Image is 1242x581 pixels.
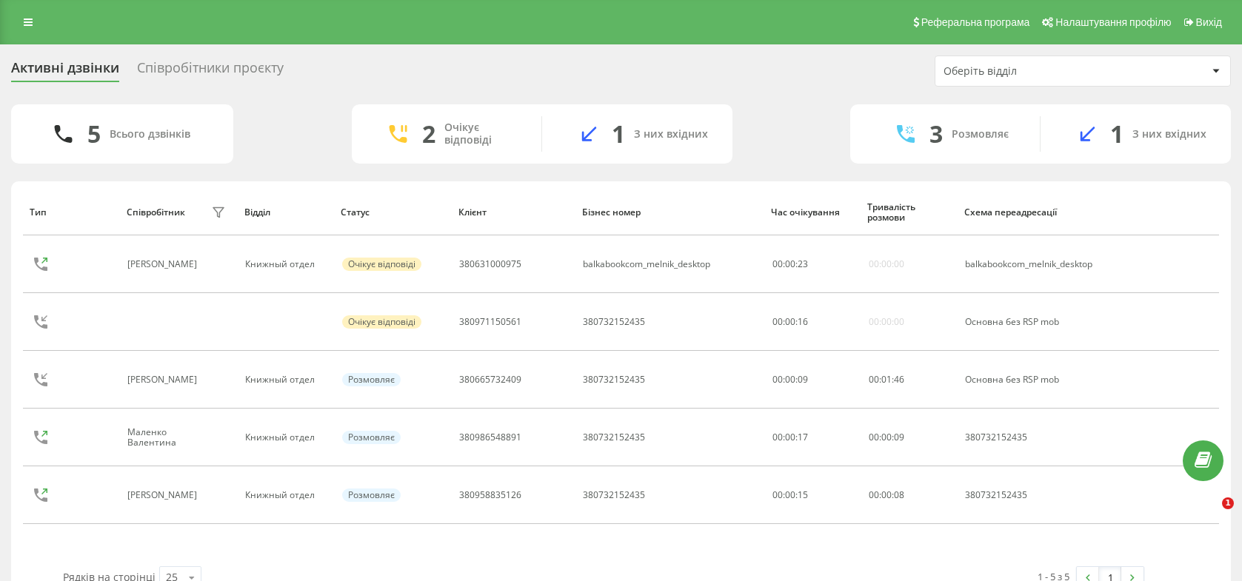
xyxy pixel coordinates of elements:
div: Книжный отдел [245,490,325,500]
div: Час очікування [771,207,853,218]
div: Книжный отдел [245,432,325,443]
div: Бізнес номер [582,207,758,218]
div: balkabookcom_melnik_desktop [965,259,1114,269]
div: Маленко Валентина [127,427,207,449]
div: 00:00:00 [869,259,904,269]
div: Розмовляє [342,373,401,386]
div: Розмовляє [342,431,401,444]
div: 2 [422,120,435,148]
span: 00 [785,258,795,270]
span: Вихід [1196,16,1222,28]
div: : : [869,490,904,500]
div: [PERSON_NAME] [127,490,201,500]
div: Книжный отдел [245,375,325,385]
span: 00 [869,431,879,443]
div: 380732152435 [583,317,645,327]
div: Оберіть відділ [944,65,1121,78]
div: Тривалість розмови [867,202,949,224]
div: Відділ [244,207,327,218]
div: Очікує відповіді [342,258,421,271]
div: [PERSON_NAME] [127,375,201,385]
div: 00:00:00 [869,317,904,327]
span: 00 [869,373,879,386]
div: 5 [87,120,101,148]
div: 380665732409 [459,375,521,385]
span: 00 [772,315,783,328]
div: 380732152435 [583,490,645,500]
div: Співробітники проєкту [137,60,284,83]
span: 00 [881,488,892,501]
div: Клієнт [458,207,569,218]
div: 3 [929,120,943,148]
div: Тип [30,207,112,218]
span: 46 [894,373,904,386]
div: 1 [612,120,625,148]
div: 380631000975 [459,259,521,269]
span: 00 [881,431,892,443]
iframe: Intercom live chat [1192,497,1227,533]
div: 380732152435 [965,490,1114,500]
div: З них вхідних [634,128,708,141]
div: [PERSON_NAME] [127,259,201,269]
div: 00:00:17 [772,432,852,443]
span: Реферальна програма [921,16,1030,28]
div: З них вхідних [1132,128,1206,141]
div: Схема переадресації [964,207,1116,218]
div: Основна без RSP mob [965,375,1114,385]
div: Всього дзвінків [110,128,190,141]
span: 23 [798,258,808,270]
span: 16 [798,315,808,328]
div: 1 [1110,120,1124,148]
div: 380958835126 [459,490,521,500]
div: Книжный отдел [245,259,325,269]
span: 1 [1222,497,1234,509]
div: : : [772,317,808,327]
div: 380986548891 [459,432,521,443]
div: 380732152435 [583,432,645,443]
div: Основна без RSP mob [965,317,1114,327]
div: : : [772,259,808,269]
div: 380732152435 [965,432,1114,443]
div: Статус [341,207,444,218]
div: Очікує відповіді [444,121,519,147]
span: 00 [785,315,795,328]
span: 00 [869,488,879,501]
div: : : [869,432,904,443]
div: Очікує відповіді [342,315,421,329]
div: Розмовляє [342,488,401,502]
div: 00:00:15 [772,490,852,500]
span: 01 [881,373,892,386]
span: 00 [772,258,783,270]
div: 380732152435 [583,375,645,385]
div: 380971150561 [459,317,521,327]
div: balkabookcom_melnik_desktop [583,259,710,269]
div: Розмовляє [952,128,1009,141]
div: Співробітник [127,207,185,218]
span: Налаштування профілю [1055,16,1171,28]
div: : : [869,375,904,385]
span: 09 [894,431,904,443]
span: 08 [894,488,904,501]
div: 00:00:09 [772,375,852,385]
div: Активні дзвінки [11,60,119,83]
